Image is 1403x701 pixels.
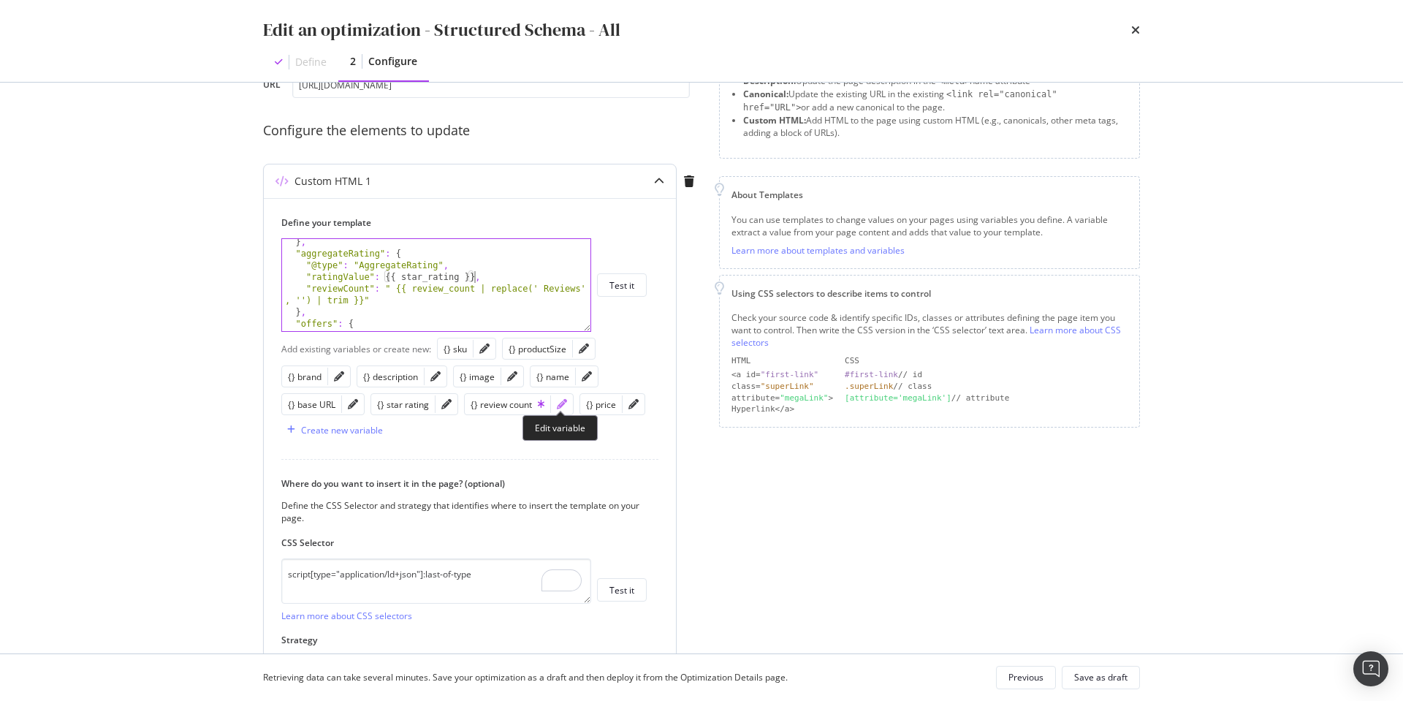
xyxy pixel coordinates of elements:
div: Save as draft [1074,671,1128,683]
button: {} sku [444,340,467,357]
div: // id [845,369,1128,381]
div: CSS [845,355,1128,367]
div: {} star rating [377,398,429,411]
span: <meta> [938,76,970,86]
button: {} image [460,368,495,385]
button: {} productSize [509,340,566,357]
button: Create new variable [281,418,383,442]
button: {} price [586,395,616,413]
div: Open Intercom Messenger [1353,651,1388,686]
div: "first-link" [761,370,818,379]
div: // attribute [845,393,1128,404]
div: #first-link [845,370,898,379]
strong: Canonical: [743,88,788,100]
div: pencil [430,371,441,382]
div: Configure [368,54,417,69]
div: [attribute='megaLink'] [845,393,951,403]
div: {} productSize [509,343,566,355]
div: "superLink" [761,382,814,391]
span: <link rel="canonical" href="URL"> [743,89,1057,113]
div: {} price [586,398,616,411]
button: Save as draft [1062,666,1140,689]
div: HTML [731,355,833,367]
input: https://www.example.com [292,72,690,98]
div: {} sku [444,343,467,355]
label: Where do you want to insert it in the page? (optional) [281,477,647,490]
div: {} brand [288,371,322,383]
div: Add existing variables or create new: [281,343,431,355]
div: attribute= > [731,393,833,404]
div: pencil [582,371,592,382]
div: Test it [609,279,634,292]
a: Learn more about CSS selectors [281,610,412,622]
div: About Templates [731,189,1128,201]
div: Hyperlink</a> [731,403,833,415]
a: Learn more about CSS selectors [731,324,1121,349]
div: Configure the elements to update [263,121,701,140]
button: {} star rating [377,395,429,413]
div: .superLink [845,382,893,391]
div: pencil [348,399,358,409]
div: // class [845,381,1128,393]
label: Define your template [281,216,647,229]
textarea: To enrich screen reader interactions, please activate Accessibility in Grammarly extension settings [281,558,591,604]
div: {} description [363,371,418,383]
div: Test it [609,584,634,596]
li: Update the existing URL in the existing or add a new canonical to the page. [743,88,1128,114]
strong: Custom HTML: [743,114,806,126]
div: Define the CSS Selector and strategy that identifies where to insert the template on your page. [281,499,647,524]
div: pencil [441,399,452,409]
button: Previous [996,666,1056,689]
div: {} image [460,371,495,383]
div: {} review count [471,398,544,411]
button: {} base URL [288,395,335,413]
div: Using CSS selectors to describe items to control [731,287,1128,300]
li: Add HTML to the page using custom HTML (e.g., canonicals, other meta tags, adding a block of URLs). [743,114,1128,139]
button: Test it [597,578,647,602]
div: pencil [628,399,639,409]
label: Strategy [281,634,647,646]
div: {} base URL [288,398,335,411]
a: Learn more about templates and variables [731,244,905,257]
button: {} description [363,368,418,385]
button: {} review count [471,395,544,413]
div: You can use templates to change values on your pages using variables you define. A variable extra... [731,213,1128,238]
div: Check your source code & identify specific IDs, classes or attributes defining the page item you ... [731,311,1128,349]
div: pencil [507,371,517,382]
label: CSS Selector [281,537,647,549]
div: {} name [536,371,569,383]
div: pencil [479,344,490,354]
div: pencil [557,399,567,409]
button: Test it [597,273,647,297]
button: {} name [536,368,569,385]
div: 2 [350,54,356,69]
div: "megaLink" [780,393,828,403]
div: times [1131,18,1140,42]
div: Retrieving data can take several minutes. Save your optimization as a draft and then deploy it fr... [263,671,788,683]
div: <a id= [731,369,833,381]
div: Define [295,55,327,69]
div: Edit an optimization - Structured Schema - All [263,18,620,42]
div: class= [731,381,833,393]
div: pencil [579,344,589,354]
div: Edit variable [522,415,598,441]
div: Previous [1008,671,1043,683]
button: {} brand [288,368,322,385]
div: Create new variable [301,424,383,436]
strong: Description: [743,75,796,87]
label: URL [263,78,281,94]
div: Custom HTML 1 [294,174,371,189]
div: pencil [334,371,344,382]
